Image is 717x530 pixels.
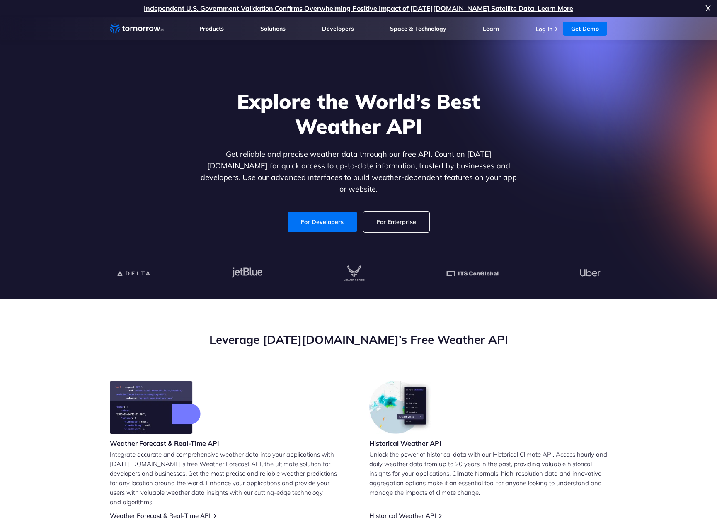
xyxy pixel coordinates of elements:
[199,89,518,139] h1: Explore the World’s Best Weather API
[369,439,441,448] h3: Historical Weather API
[110,332,607,348] h2: Leverage [DATE][DOMAIN_NAME]’s Free Weather API
[535,25,552,33] a: Log In
[110,22,164,35] a: Home link
[483,25,499,32] a: Learn
[110,512,211,520] a: Weather Forecast & Real-Time API
[260,25,286,32] a: Solutions
[363,212,429,232] a: For Enterprise
[144,4,573,12] a: Independent U.S. Government Validation Confirms Overwhelming Positive Impact of [DATE][DOMAIN_NAM...
[369,512,436,520] a: Historical Weather API
[322,25,354,32] a: Developers
[110,439,219,448] h3: Weather Forecast & Real-Time API
[369,450,607,497] p: Unlock the power of historical data with our Historical Climate API. Access hourly and daily weat...
[110,450,348,507] p: Integrate accurate and comprehensive weather data into your applications with [DATE][DOMAIN_NAME]...
[288,212,357,232] a: For Developers
[199,148,518,195] p: Get reliable and precise weather data through our free API. Count on [DATE][DOMAIN_NAME] for quic...
[199,25,224,32] a: Products
[563,22,607,36] a: Get Demo
[390,25,446,32] a: Space & Technology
